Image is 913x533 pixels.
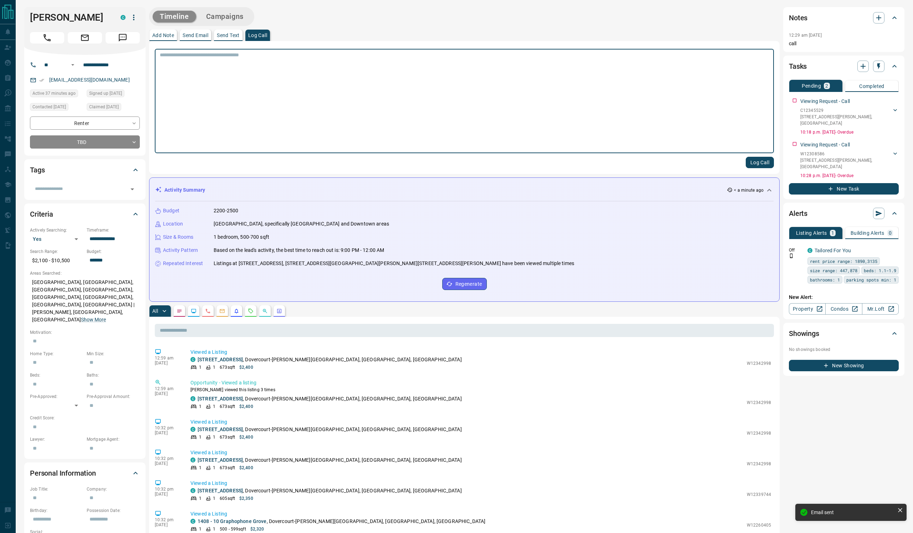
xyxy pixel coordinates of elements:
p: Pending [802,83,821,88]
div: Fri Jun 27 2025 [87,89,140,99]
p: Beds: [30,372,83,378]
a: 1408 - 10 Graphophone Grove [198,518,267,524]
p: Completed [859,84,884,89]
h2: Personal Information [30,467,96,479]
svg: Opportunities [262,308,268,314]
p: New Alert: [789,294,899,301]
span: Contacted [DATE] [32,103,66,110]
p: Viewed a Listing [190,418,771,426]
p: $2,400 [239,403,253,410]
p: Based on the lead's activity, the best time to reach out is: 9:00 PM - 12:00 AM [214,247,384,254]
div: condos.ca [807,248,812,253]
div: Email sent [811,509,894,515]
p: [DATE] [155,522,180,527]
p: W12339744 [747,491,771,498]
h2: Alerts [789,208,807,219]
div: Wed Jul 16 2025 [87,103,140,113]
p: Search Range: [30,248,83,255]
p: 2200-2500 [214,207,238,214]
h2: Notes [789,12,807,24]
p: < a minute ago [734,187,764,193]
p: [GEOGRAPHIC_DATA], specifically [GEOGRAPHIC_DATA] and Downtown areas [214,220,389,228]
div: condos.ca [190,519,195,524]
p: Baths: [87,372,140,378]
h1: [PERSON_NAME] [30,12,110,23]
p: 1 [213,364,215,371]
p: 2 [825,83,828,88]
svg: Agent Actions [276,308,282,314]
div: Personal Information [30,465,140,482]
p: Timeframe: [87,227,140,233]
a: [STREET_ADDRESS] [198,488,243,493]
p: Size & Rooms [163,233,194,241]
h2: Tasks [789,61,807,72]
p: , Dovercourt-[PERSON_NAME][GEOGRAPHIC_DATA], [GEOGRAPHIC_DATA], [GEOGRAPHIC_DATA] [198,456,462,464]
p: Send Email [183,33,208,38]
p: Actively Searching: [30,227,83,233]
p: Areas Searched: [30,270,140,276]
p: Mortgage Agent: [87,436,140,443]
p: Home Type: [30,351,83,357]
p: 1 [213,495,215,502]
p: [DATE] [155,461,180,466]
p: [STREET_ADDRESS][PERSON_NAME] , [GEOGRAPHIC_DATA] [800,114,892,126]
p: 10:32 pm [155,487,180,492]
p: 1 [831,231,834,236]
p: 1 [199,403,202,410]
div: W12308586[STREET_ADDRESS][PERSON_NAME],[GEOGRAPHIC_DATA] [800,149,899,171]
p: W12342998 [747,461,771,467]
span: Active 37 minutes ago [32,90,76,97]
div: condos.ca [190,488,195,493]
h2: Tags [30,164,45,176]
h2: Criteria [30,208,53,220]
p: , Dovercourt-[PERSON_NAME][GEOGRAPHIC_DATA], [GEOGRAPHIC_DATA], [GEOGRAPHIC_DATA] [198,518,485,525]
p: [PERSON_NAME] viewed this listing 3 times [190,387,771,393]
button: Show More [81,316,106,324]
div: condos.ca [190,357,195,362]
a: Mr.Loft [862,303,899,315]
p: 1 [213,403,215,410]
span: Claimed [DATE] [89,103,119,110]
p: [DATE] [155,391,180,396]
p: W12260405 [747,522,771,528]
p: 0 [889,231,892,236]
p: 500 - 599 sqft [220,526,246,532]
p: 10:18 p.m. [DATE] - Overdue [800,129,899,135]
p: Opportunity - Viewed a listing [190,379,771,387]
p: Viewed a Listing [190,348,771,356]
span: beds: 1.1-1.9 [864,267,896,274]
div: condos.ca [121,15,126,20]
button: Open [127,184,137,194]
p: Pre-Approval Amount: [87,393,140,400]
p: 1 [199,364,202,371]
div: C12345529[STREET_ADDRESS][PERSON_NAME],[GEOGRAPHIC_DATA] [800,106,899,128]
p: Listing Alerts [796,231,827,236]
p: Viewing Request - Call [800,98,850,105]
p: Repeated Interest [163,260,203,267]
p: Budget [163,207,179,214]
p: , Dovercourt-[PERSON_NAME][GEOGRAPHIC_DATA], [GEOGRAPHIC_DATA], [GEOGRAPHIC_DATA] [198,487,462,495]
svg: Emails [219,308,225,314]
p: Send Text [217,33,240,38]
p: 1 [199,434,202,440]
h2: Showings [789,328,819,339]
button: New Showing [789,360,899,371]
p: Budget: [87,248,140,255]
span: bathrooms: 1 [810,276,840,283]
a: [EMAIL_ADDRESS][DOMAIN_NAME] [49,77,130,83]
p: 1 [213,434,215,440]
span: size range: 447,878 [810,267,857,274]
span: Signed up [DATE] [89,90,122,97]
p: 673 sqft [220,364,235,371]
p: $2,100 - $10,500 [30,255,83,266]
p: 10:32 pm [155,456,180,461]
p: , Dovercourt-[PERSON_NAME][GEOGRAPHIC_DATA], [GEOGRAPHIC_DATA], [GEOGRAPHIC_DATA] [198,356,462,363]
span: Call [30,32,64,43]
p: W12342998 [747,430,771,436]
p: 605 sqft [220,495,235,502]
span: parking spots min: 1 [846,276,896,283]
p: call [789,40,899,47]
p: [STREET_ADDRESS][PERSON_NAME] , [GEOGRAPHIC_DATA] [800,157,892,170]
a: [STREET_ADDRESS] [198,426,243,432]
p: Pre-Approved: [30,393,83,400]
